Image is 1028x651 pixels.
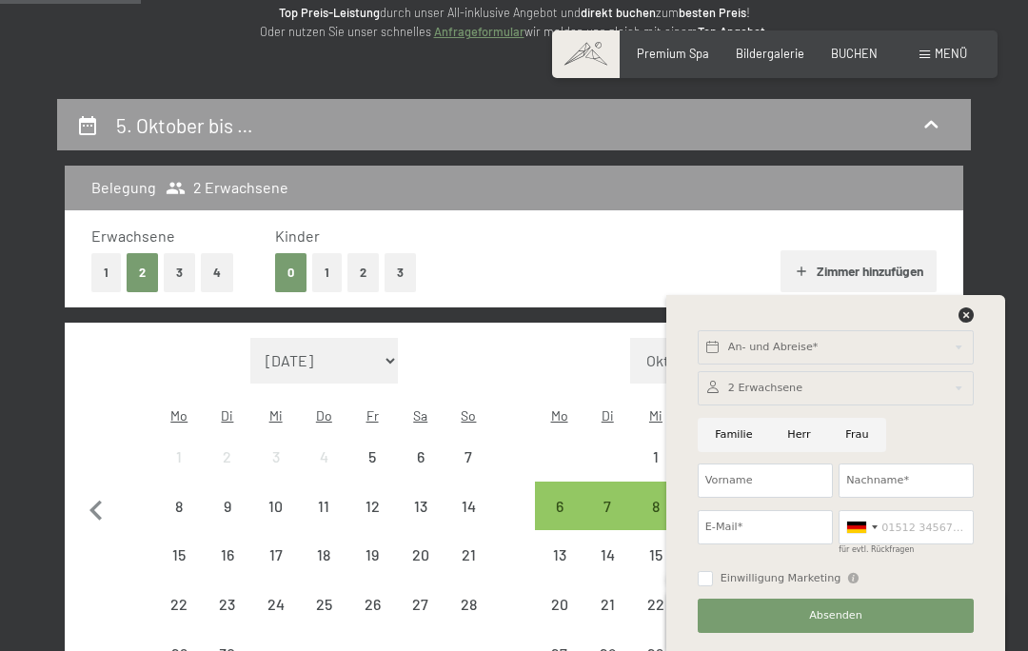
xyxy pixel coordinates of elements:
div: 15 [634,547,679,592]
abbr: Samstag [413,407,427,424]
a: Anfrageformular [434,24,524,39]
span: Erwachsene [91,227,175,245]
div: 23 [206,597,250,641]
strong: direkt buchen [581,5,656,20]
div: Abreise nicht möglich [348,433,397,482]
div: 20 [398,547,443,592]
abbr: Donnerstag [316,407,332,424]
div: 17 [253,547,298,592]
div: 3 [253,449,298,494]
div: 7 [585,499,630,543]
abbr: Montag [551,407,568,424]
div: 8 [634,499,679,543]
h2: 5. Oktober bis … [116,113,253,137]
div: Sun Sep 28 2025 [445,581,493,629]
p: durch unser All-inklusive Angebot und zum ! Oder nutzen Sie unser schnelles wir melden uns gleich... [133,3,895,42]
div: Fri Sep 05 2025 [348,433,397,482]
div: Abreise nicht möglich [300,433,348,482]
div: 4 [302,449,346,494]
div: Abreise nicht möglich [535,581,583,629]
div: Abreise nicht möglich [445,581,493,629]
input: 01512 3456789 [839,510,974,544]
div: 28 [446,597,491,641]
div: Mon Oct 13 2025 [535,531,583,580]
div: Abreise nicht möglich [251,581,300,629]
h3: Belegung [91,177,156,198]
div: 21 [585,597,630,641]
div: 19 [350,547,395,592]
abbr: Dienstag [221,407,233,424]
div: Mon Oct 20 2025 [535,581,583,629]
div: Abreise nicht möglich [583,531,632,580]
div: Abreise nicht möglich [396,433,445,482]
span: Menü [935,46,967,61]
div: Wed Sep 17 2025 [251,531,300,580]
div: Abreise nicht möglich [445,531,493,580]
div: Mon Sep 08 2025 [155,482,204,530]
div: Mon Sep 22 2025 [155,581,204,629]
div: Abreise nicht möglich [204,482,252,530]
div: 2 [206,449,250,494]
button: 0 [275,253,306,292]
div: 18 [302,547,346,592]
div: Thu Sep 18 2025 [300,531,348,580]
div: Tue Oct 07 2025 [583,482,632,530]
div: Abreise nicht möglich [251,482,300,530]
div: Abreise nicht möglich [204,433,252,482]
div: Abreise nicht möglich [396,482,445,530]
span: Absenden [809,608,862,623]
button: Zimmer hinzufügen [781,250,936,292]
div: Fri Sep 26 2025 [348,581,397,629]
div: Abreise nicht möglich [155,482,204,530]
div: Abreise nicht möglich [348,531,397,580]
div: 15 [157,547,202,592]
div: Abreise möglich [632,482,681,530]
div: 9 [206,499,250,543]
div: Sun Sep 07 2025 [445,433,493,482]
strong: Top Angebot. [698,24,769,39]
div: Abreise nicht möglich [632,581,681,629]
div: Abreise nicht möglich [348,482,397,530]
div: Abreise möglich [535,482,583,530]
div: 12 [350,499,395,543]
div: Wed Oct 01 2025 [632,433,681,482]
abbr: Freitag [366,407,379,424]
div: 8 [157,499,202,543]
a: Premium Spa [637,46,709,61]
div: Abreise nicht möglich [396,581,445,629]
div: 16 [206,547,250,592]
div: Abreise nicht möglich [535,531,583,580]
span: Kinder [275,227,320,245]
div: 6 [537,499,582,543]
div: Wed Sep 10 2025 [251,482,300,530]
div: Abreise nicht möglich [155,581,204,629]
div: Abreise nicht möglich [583,581,632,629]
div: Sat Sep 27 2025 [396,581,445,629]
div: Sat Sep 20 2025 [396,531,445,580]
a: BUCHEN [831,46,878,61]
div: Wed Oct 15 2025 [632,531,681,580]
div: Wed Oct 08 2025 [632,482,681,530]
button: 1 [91,253,121,292]
label: für evtl. Rückfragen [839,545,914,554]
div: 24 [253,597,298,641]
div: Abreise nicht möglich [348,581,397,629]
button: 3 [385,253,416,292]
div: 7 [446,449,491,494]
div: 13 [537,547,582,592]
div: Wed Sep 24 2025 [251,581,300,629]
abbr: Sonntag [461,407,476,424]
div: Mon Sep 01 2025 [155,433,204,482]
div: Abreise nicht möglich [445,482,493,530]
div: Abreise nicht möglich [204,531,252,580]
div: Fri Sep 12 2025 [348,482,397,530]
div: 14 [585,547,630,592]
div: Tue Sep 09 2025 [204,482,252,530]
div: Tue Sep 23 2025 [204,581,252,629]
div: Abreise nicht möglich [204,581,252,629]
div: Tue Sep 02 2025 [204,433,252,482]
strong: Top Preis-Leistung [279,5,380,20]
div: 1 [157,449,202,494]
